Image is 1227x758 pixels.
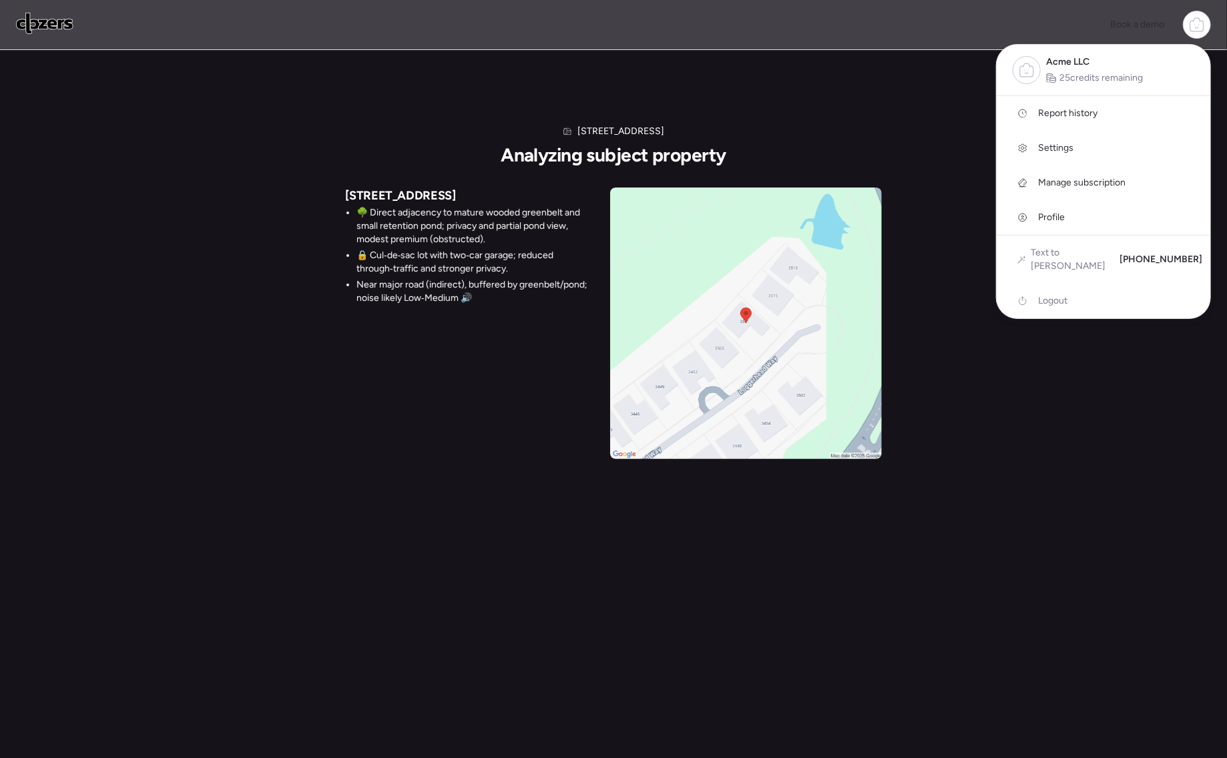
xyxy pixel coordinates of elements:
a: Text to [PERSON_NAME] [1018,246,1109,273]
img: 3511 Loggerhead Way [610,187,882,459]
h2: Analyzing subject property [501,143,726,166]
span: Logout [1038,294,1067,308]
span: 25 credits remaining [1059,71,1143,85]
span: Report history [1038,107,1097,120]
a: Report history [997,96,1210,131]
span: Text to [PERSON_NAME] [1031,246,1109,273]
a: Settings [997,131,1210,165]
li: Near major road (indirect), buffered by greenbelt/pond; noise likely Low‑Medium 🔊 [356,278,599,305]
h1: [STREET_ADDRESS] [577,125,664,138]
span: Profile [1038,211,1065,224]
img: Logo [16,13,73,34]
span: Manage subscription [1038,176,1126,190]
li: 🌳 Direct adjacency to mature wooded greenbelt and small retention pond; privacy and partial pond ... [356,206,599,246]
span: [STREET_ADDRESS] [346,187,456,204]
span: [PHONE_NUMBER] [1120,253,1202,266]
span: Book a demo [1110,19,1164,30]
span: Acme LLC [1046,55,1089,69]
span: Settings [1038,141,1073,155]
li: 🔒 Cul‑de‑sac lot with two‑car garage; reduced through‑traffic and stronger privacy. [356,249,599,276]
a: Profile [997,200,1210,235]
